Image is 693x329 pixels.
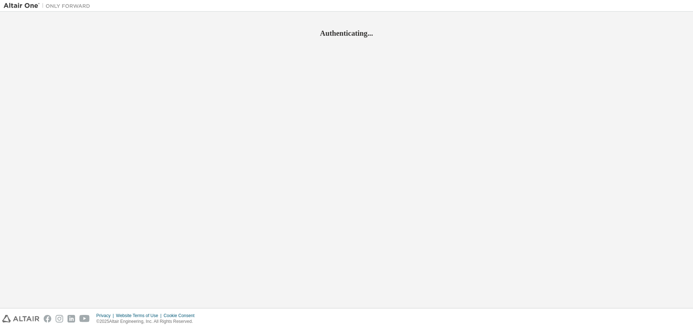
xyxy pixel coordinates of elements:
div: Website Terms of Use [116,313,164,319]
div: Privacy [96,313,116,319]
img: linkedin.svg [67,315,75,322]
img: youtube.svg [79,315,90,322]
img: Altair One [4,2,94,9]
p: © 2025 Altair Engineering, Inc. All Rights Reserved. [96,319,199,325]
img: instagram.svg [56,315,63,322]
img: facebook.svg [44,315,51,322]
div: Cookie Consent [164,313,199,319]
img: altair_logo.svg [2,315,39,322]
h2: Authenticating... [4,29,689,38]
